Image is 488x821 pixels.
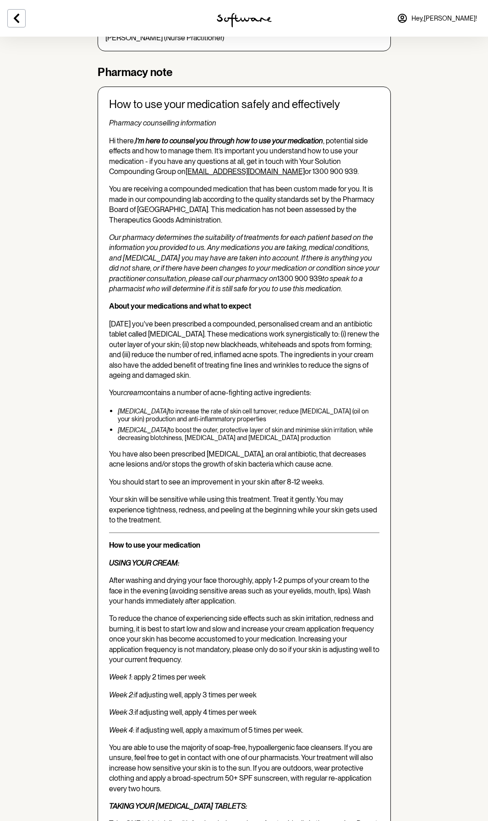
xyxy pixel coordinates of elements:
[109,388,311,397] span: Your contains a number of acne-fighting active ingredients:
[391,7,483,29] a: Hey,[PERSON_NAME]!
[109,726,303,734] span: : if adjusting well, apply a maximum of 5 times per week.
[109,541,200,549] strong: How to use your medication
[109,302,251,310] strong: About your medications and what to expect
[109,185,374,224] span: You are receiving a compounded medication that has been custom made for you. It is made in our co...
[109,614,379,664] span: To reduce the chance of experiencing side effects such as skin irritation, redness and burning, i...
[109,320,379,380] span: [DATE] you've been prescribed a compounded, personalised cream and an antibiotic tablet called [M...
[109,98,379,111] h4: How to use your medication safely and effectively
[123,388,143,397] em: cream
[217,13,272,27] img: software logo
[105,33,224,42] span: [PERSON_NAME] (Nurse Practitioner)
[109,559,179,567] strong: USING YOUR CREAM:
[109,136,368,176] span: Hi there, , potential side effects and how to manage them. It’s important you understand how to u...
[118,426,379,442] p: to boost the outer, protective layer of skin and minimise skin irritation, while decreasing blotc...
[109,708,135,717] em: Week 3:
[109,478,324,486] span: You should start to see an improvement in your skin after 8-12 weeks.
[118,426,169,434] em: [MEDICAL_DATA]
[98,66,391,79] h4: Pharmacy note
[109,495,377,524] span: Your skin will be sensitive while using this treatment. Treat it gently. You may experience tight...
[109,119,216,127] em: Pharmacy counselling information
[109,450,366,468] span: You have also been prescribed [MEDICAL_DATA], an oral antibiotic, that decreases acne lesions and...
[109,233,379,283] em: Our pharmacy determines the suitability of treatments for each patient based on the information y...
[109,233,379,293] span: 1300 900 939
[109,802,247,810] strong: TAKING YOUR [MEDICAL_DATA] TABLETS:
[109,708,257,717] span: if adjusting well, apply 4 times per week
[186,167,305,176] a: [EMAIL_ADDRESS][DOMAIN_NAME]
[411,15,477,22] span: Hey, [PERSON_NAME] !
[109,673,131,681] em: Week 1
[118,408,169,415] em: [MEDICAL_DATA]
[109,673,206,681] span: : apply 2 times per week
[109,691,134,699] em: Week 2:
[109,726,133,734] em: Week 4
[118,408,379,423] p: to increase the rate of skin cell turnover, reduce [MEDICAL_DATA] (oil on your skin) production a...
[109,743,373,793] span: You are able to use the majority of soap-free, hypoallergenic face cleansers. If you are unsure, ...
[135,136,323,145] strong: I’m here to counsel you through how to use your medication
[109,576,371,605] span: After washing and drying your face thoroughly, apply 1-2 pumps of your cream to the face in the e...
[109,691,257,699] span: if adjusting well, apply 3 times per week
